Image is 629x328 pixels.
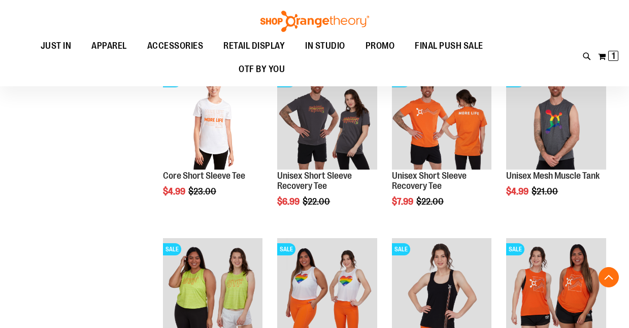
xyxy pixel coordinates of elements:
a: Product image for Core Short Sleeve TeeSALE [163,70,262,171]
a: FINAL PUSH SALE [405,35,493,58]
span: $6.99 [277,196,301,207]
a: ACCESSORIES [137,35,214,58]
span: $22.00 [416,196,445,207]
span: SALE [392,243,410,255]
img: Product image for Unisex Short Sleeve Recovery Tee [277,70,377,170]
span: $4.99 [163,186,187,196]
span: $7.99 [392,196,415,207]
a: APPAREL [81,35,137,57]
span: $4.99 [506,186,530,196]
span: ACCESSORIES [147,35,204,57]
a: Product image for Unisex Short Sleeve Recovery TeeSALE [277,70,377,171]
span: $21.00 [532,186,559,196]
img: Shop Orangetheory [259,11,371,32]
span: RETAIL DISPLAY [223,35,285,57]
span: $23.00 [188,186,218,196]
span: SALE [163,243,181,255]
a: Unisex Short Sleeve Recovery Tee [277,171,352,191]
div: product [272,65,382,233]
a: Unisex Short Sleeve Recovery Tee [392,171,467,191]
img: Product image for Unisex Short Sleeve Recovery Tee [392,70,491,170]
a: Product image for Unisex Short Sleeve Recovery TeeSALE [392,70,491,171]
span: APPAREL [91,35,127,57]
a: Unisex Mesh Muscle Tank [506,171,600,181]
a: RETAIL DISPLAY [213,35,295,58]
span: SALE [277,243,295,255]
span: $22.00 [303,196,332,207]
a: Product image for Unisex Mesh Muscle TankSALE [506,70,606,171]
div: product [387,65,496,233]
a: PROMO [355,35,405,58]
img: Product image for Core Short Sleeve Tee [163,70,262,170]
span: SALE [506,243,524,255]
div: product [501,65,611,222]
span: FINAL PUSH SALE [415,35,483,57]
span: JUST IN [41,35,72,57]
a: Core Short Sleeve Tee [163,171,245,181]
a: IN STUDIO [295,35,355,58]
a: JUST IN [30,35,82,58]
a: OTF BY YOU [228,58,295,81]
span: PROMO [366,35,395,57]
button: Back To Top [599,267,619,287]
span: IN STUDIO [305,35,345,57]
img: Product image for Unisex Mesh Muscle Tank [506,70,606,170]
div: product [158,65,268,222]
span: 1 [612,51,615,61]
span: OTF BY YOU [239,58,285,81]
